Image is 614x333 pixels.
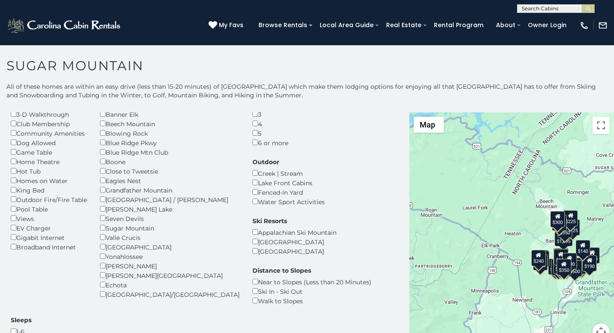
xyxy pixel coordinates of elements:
div: Community Amenities [11,128,87,138]
div: Eagles Nest [100,176,240,185]
div: Yonahlossee [100,252,240,261]
div: $155 [551,259,566,275]
div: Blue Ridge Pkwy [100,138,240,147]
div: $195 [571,258,586,274]
a: Browse Rentals [254,19,312,32]
a: Rental Program [430,19,488,32]
div: [PERSON_NAME] [100,261,240,271]
div: [PERSON_NAME] Lake [100,204,240,214]
div: $190 [553,248,567,265]
div: $300 [553,249,568,265]
div: $125 [565,219,580,236]
a: Real Estate [382,19,426,32]
div: Gigabit Internet [11,233,87,242]
div: $300 [550,211,565,227]
img: White-1-2.png [6,17,123,34]
div: $1,095 [554,230,572,246]
img: phone-regular-white.png [580,21,589,30]
a: Local Area Guide [315,19,378,32]
div: Echota [100,280,240,289]
img: mail-regular-white.png [598,21,608,30]
label: Outdoor [252,158,279,166]
div: $350 [556,259,571,275]
div: Blowing Rock [100,128,240,138]
div: [GEOGRAPHIC_DATA]/[GEOGRAPHIC_DATA] [100,289,240,299]
div: $355 [533,254,548,271]
div: $200 [562,253,577,269]
div: Homes on Water [11,176,87,185]
div: Hot Tub [11,166,87,176]
div: $265 [554,248,568,265]
a: Owner Login [524,19,571,32]
button: Change map style [414,117,444,133]
label: Sleeps [11,316,31,324]
div: 3 [252,109,314,119]
div: 4 [252,119,314,128]
div: Appalachian Ski Mountain [252,227,337,237]
div: Outdoor Fire/Fire Table [11,195,87,204]
button: Toggle fullscreen view [592,117,610,134]
div: $375 [553,258,567,274]
div: Sugar Mountain [100,223,240,233]
div: Blue Ridge Mtn Club [100,147,240,157]
div: $225 [563,210,578,227]
div: 3-D Walkthrough [11,109,87,119]
div: Ski In - Ski Out [252,286,371,296]
div: Game Table [11,147,87,157]
div: Walk to Slopes [252,296,371,305]
div: Broadband Internet [11,242,87,252]
div: $240 [531,250,545,266]
label: Distance to Slopes [252,266,311,275]
div: Close to Tweetsie [100,166,240,176]
div: Banner Elk [100,109,240,119]
div: [GEOGRAPHIC_DATA] [252,246,337,256]
span: My Favs [219,21,243,30]
div: Beech Mountain [100,119,240,128]
div: Dog Allowed [11,138,87,147]
div: Lake Front Cabins [252,178,325,187]
div: $155 [585,247,599,264]
div: Near to Slopes (Less than 20 Minutes) [252,277,371,286]
div: [PERSON_NAME][GEOGRAPHIC_DATA] [100,271,240,280]
label: Ski Resorts [252,217,287,225]
div: Grandfather Mountain [100,185,240,195]
div: Seven Devils [100,214,240,223]
div: Water Sport Activities [252,197,325,206]
div: $190 [582,255,597,271]
div: Home Theatre [11,157,87,166]
div: 6 or more [252,138,314,147]
div: [GEOGRAPHIC_DATA] / [PERSON_NAME] [100,195,240,204]
div: $350 [557,221,572,238]
div: Valle Crucis [100,233,240,242]
div: Pool Table [11,204,87,214]
div: [GEOGRAPHIC_DATA] [100,242,240,252]
a: My Favs [209,21,246,30]
span: Map [420,120,435,129]
div: EV Charger [11,223,87,233]
div: King Bed [11,185,87,195]
div: [GEOGRAPHIC_DATA] [252,237,337,246]
div: $170 [552,215,566,231]
div: Club Membership [11,119,87,128]
a: About [492,19,520,32]
div: Creek | Stream [252,168,325,178]
div: Boone [100,157,240,166]
div: Fenced-In Yard [252,187,325,197]
div: Views [11,214,87,223]
div: 5 [252,128,314,138]
div: $225 [534,251,549,267]
div: $140 [575,240,590,256]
